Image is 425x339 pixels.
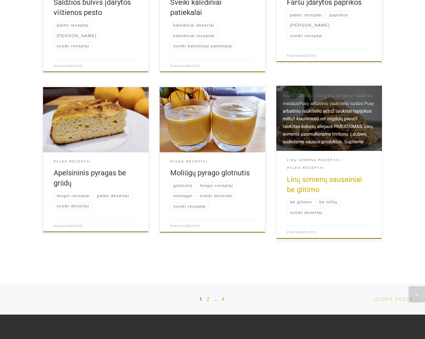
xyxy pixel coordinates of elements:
[173,193,192,198] span: moliūgai
[374,290,413,308] span: Older posts
[287,198,315,206] a: be glitimo
[173,43,232,48] span: sveiki kalediniai patiekalai
[56,203,89,208] span: sveiki desertai
[214,290,218,308] span: …
[94,192,132,199] a: paleo desertai
[54,32,100,39] a: [PERSON_NAME]
[290,210,322,215] span: sveiki desertai
[197,182,236,189] a: lengvi receptai
[199,193,232,198] span: sveiki desertai
[287,22,333,29] a: [PERSON_NAME]
[287,158,340,162] span: Linų sėmenų receptai
[304,230,317,234] a: [DATE]
[173,204,206,209] span: sveiki receptai
[51,223,86,229] div: Published
[54,160,91,163] span: Paleo receptai
[290,12,322,17] span: paleo receptai
[170,42,235,50] a: sveiki kalediniai patiekalai
[374,290,420,308] a: Older posts
[290,199,312,204] span: be glitimo
[319,199,337,204] span: be miltų
[284,53,319,59] div: Published
[287,175,362,194] a: Linų sėmenų sausainiai be glitimo
[188,64,200,68] a: [DATE]
[54,168,126,187] a: Apelsininis pyragas be grūdų
[54,42,92,50] a: sveiki receptai
[188,224,200,228] a: [DATE]
[71,224,83,228] a: [DATE]
[54,202,92,210] a: sveiki desertai
[287,166,324,169] span: Paleo receptai
[200,183,233,188] span: lengvi receptai
[54,158,91,165] a: Paleo receptai
[287,164,324,172] a: Paleo receptai
[170,182,195,189] a: glotnutis
[97,193,129,198] span: paleo desertai
[329,12,348,17] span: paprikos
[222,290,225,308] a: 4
[54,21,91,29] a: paleo receptai
[290,33,322,38] span: sveiki receptai
[173,23,214,27] span: kalediniai desertai
[173,33,214,38] span: kalediniai receptai
[167,63,203,69] div: Published
[287,209,325,216] a: sveiki desertai
[196,192,235,200] a: sveiki desertai
[56,193,90,198] span: lengvi receptai
[284,230,319,235] div: Published
[316,198,340,206] a: be miltų
[207,290,210,308] a: 2
[287,11,325,19] a: paleo receptai
[167,224,203,229] div: Published
[304,54,317,58] a: [DATE]
[173,183,192,188] span: glotnutis
[170,168,250,177] a: Moliūgų pyrago glotnutis
[290,23,330,27] span: [PERSON_NAME]
[170,202,209,210] a: sveiki receptai
[326,11,351,19] a: paprikos
[170,32,217,39] a: kalediniai receptai
[54,192,93,199] a: lengvi receptai
[287,156,340,164] a: Linų sėmenų receptai
[199,290,203,308] span: 1
[170,192,195,200] a: moliūgai
[170,158,207,165] a: Paleo receptai
[56,23,89,27] span: paleo receptai
[56,33,96,38] span: [PERSON_NAME]
[51,63,86,69] div: Published
[56,43,89,48] span: sveiki receptai
[170,21,217,29] a: kalediniai desertai
[287,32,325,39] a: sveiki receptai
[71,64,83,68] a: [DATE]
[170,160,207,163] span: Paleo receptai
